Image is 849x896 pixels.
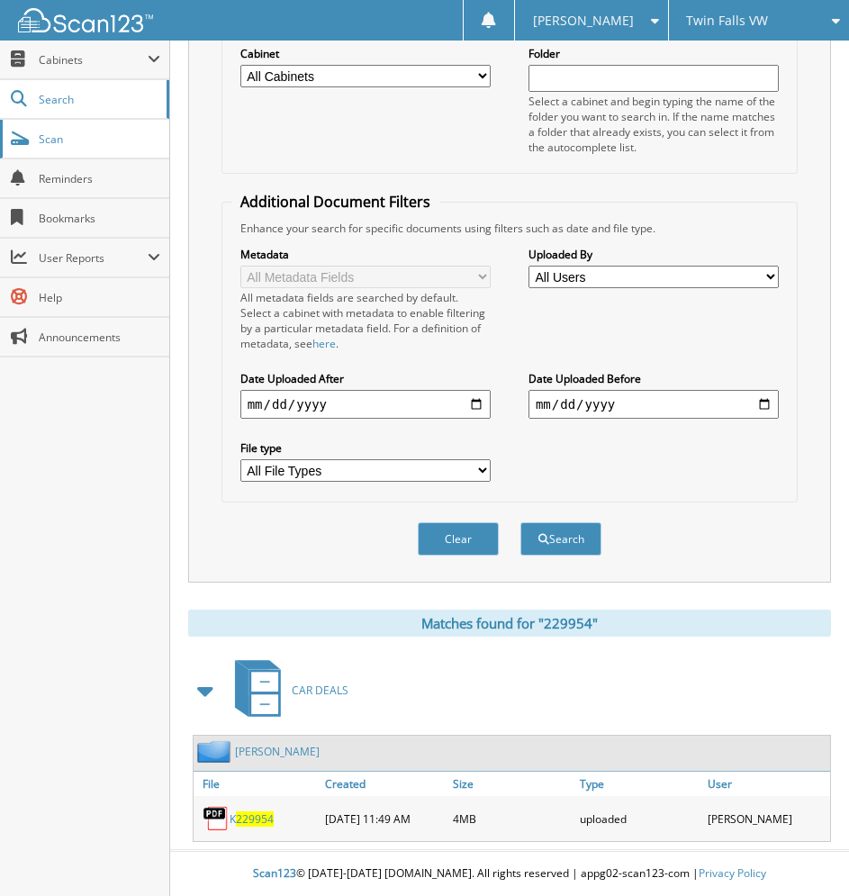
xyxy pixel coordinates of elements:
span: Reminders [39,171,160,186]
label: Date Uploaded Before [528,371,779,386]
a: Privacy Policy [699,865,766,881]
a: CAR DEALS [224,655,348,726]
div: Matches found for "229954" [188,610,831,637]
label: Folder [528,46,779,61]
div: Select a cabinet and begin typing the name of the folder you want to search in. If the name match... [528,94,779,155]
span: Scan123 [253,865,296,881]
input: start [240,390,491,419]
a: Type [575,772,702,796]
span: Announcements [39,330,160,345]
label: File type [240,440,491,456]
span: 229954 [236,811,274,827]
span: Cabinets [39,52,148,68]
label: Cabinet [240,46,491,61]
a: User [703,772,830,796]
button: Clear [418,522,499,556]
span: User Reports [39,250,148,266]
div: 4MB [448,801,575,837]
img: folder2.png [197,740,235,763]
a: File [194,772,321,796]
span: Twin Falls VW [686,15,768,26]
a: K229954 [230,811,274,827]
div: All metadata fields are searched by default. Select a cabinet with metadata to enable filtering b... [240,290,491,351]
a: here [312,336,336,351]
button: Search [520,522,601,556]
img: PDF.png [203,805,230,832]
label: Metadata [240,247,491,262]
span: Scan [39,131,160,147]
div: © [DATE]-[DATE] [DOMAIN_NAME]. All rights reserved | appg02-scan123-com | [170,852,849,896]
a: Size [448,772,575,796]
span: CAR DEALS [292,683,348,698]
a: [PERSON_NAME] [235,744,320,759]
div: [DATE] 11:49 AM [321,801,447,837]
div: Enhance your search for specific documents using filters such as date and file type. [231,221,789,236]
div: uploaded [575,801,702,837]
span: Bookmarks [39,211,160,226]
input: end [528,390,779,419]
span: [PERSON_NAME] [533,15,634,26]
legend: Additional Document Filters [231,192,439,212]
div: [PERSON_NAME] [703,801,830,837]
iframe: Chat Widget [759,810,849,896]
a: Created [321,772,447,796]
span: Search [39,92,158,107]
label: Date Uploaded After [240,371,491,386]
span: Help [39,290,160,305]
label: Uploaded By [528,247,779,262]
img: scan123-logo-white.svg [18,8,153,32]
